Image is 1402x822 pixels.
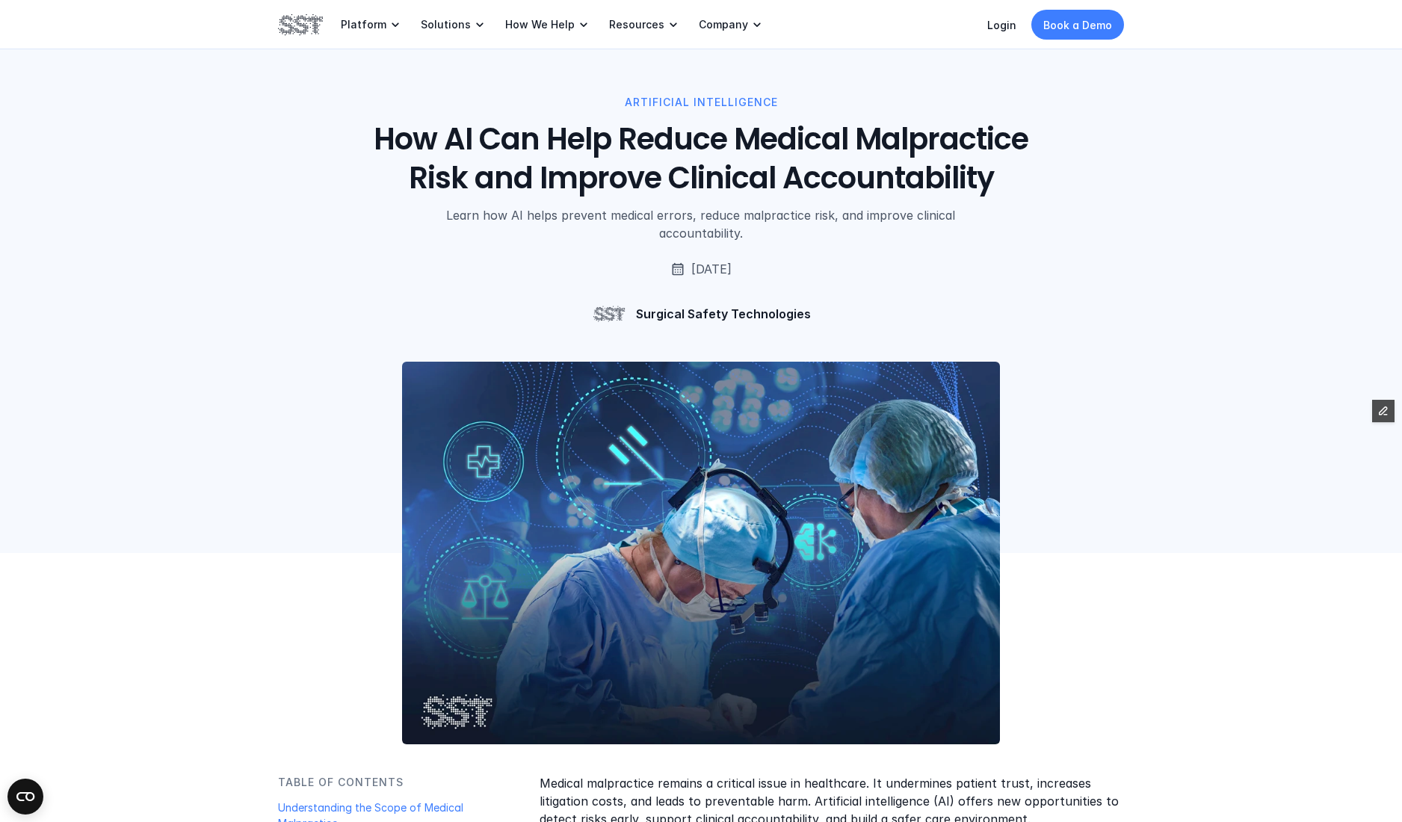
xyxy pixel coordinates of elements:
p: How We Help [505,18,575,31]
h1: How AI Can Help Reduce Medical Malpractice Risk and Improve Clinical Accountability [362,120,1040,197]
img: Two clinicians in an operating room, looking down at table [402,362,1000,744]
p: Learn how AI helps prevent medical errors, reduce malpractice risk, and improve clinical accounta... [405,206,997,242]
p: Platform [341,18,386,31]
a: Book a Demo [1031,10,1124,40]
button: Open CMP widget [7,779,43,815]
p: Surgical Safety Technologies [636,306,811,322]
p: ARTIFICIAL INTELLIGENCE [625,94,778,111]
p: Table of Contents [278,774,404,791]
p: Solutions [421,18,471,31]
img: SST logo [278,12,323,37]
button: Edit Framer Content [1372,400,1395,422]
a: Login [987,19,1016,31]
p: Company [699,18,748,31]
p: Book a Demo [1043,17,1112,33]
img: SST logo [591,296,627,332]
p: Resources [609,18,664,31]
p: [DATE] [691,260,732,278]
